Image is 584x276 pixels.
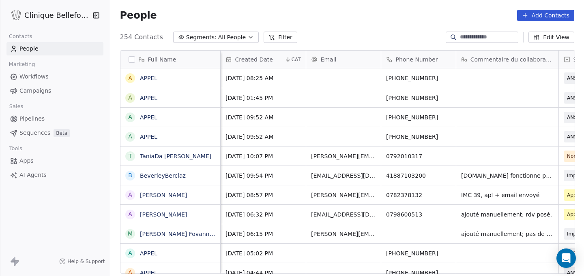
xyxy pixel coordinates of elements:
[19,115,45,123] span: Pipelines
[225,152,301,160] span: [DATE] 10:07 PM
[218,33,246,42] span: All People
[386,249,451,257] span: [PHONE_NUMBER]
[386,152,451,160] span: 0792010317
[470,55,554,64] span: Commentaire du collaborateur
[386,113,451,121] span: [PHONE_NUMBER]
[140,250,157,257] a: APPEL
[461,172,554,180] span: [DOMAIN_NAME] fonctionne pas, email envoyé
[306,51,381,68] div: Email
[128,93,132,102] div: A
[381,51,456,68] div: Phone Number
[19,72,49,81] span: Workflows
[461,230,554,238] span: ajouté manuellement; pas de numéro de tél. email infos envoyé.
[128,113,132,121] div: A
[6,112,103,125] a: Pipelines
[11,11,21,20] img: Logo_Bellefontaine_Black.png
[225,249,301,257] span: [DATE] 05:02 PM
[235,55,273,64] span: Created Date
[140,134,157,140] a: APPEL
[6,42,103,55] a: People
[528,32,574,43] button: Edit View
[225,74,301,82] span: [DATE] 08:25 AM
[140,153,211,159] a: TaniaDa [PERSON_NAME]
[386,191,451,199] span: 0782378132
[24,10,90,21] span: Clinique Bellefontaine
[140,75,157,81] a: APPEL
[10,8,87,22] button: Clinique Bellefontaine
[128,171,132,180] div: B
[311,172,376,180] span: [EMAIL_ADDRESS][DOMAIN_NAME]
[386,74,451,82] span: [PHONE_NUMBER]
[311,210,376,219] span: [EMAIL_ADDRESS][DOMAIN_NAME]
[120,68,221,274] div: grid
[54,129,70,137] span: Beta
[6,154,103,168] a: Apps
[225,230,301,238] span: [DATE] 06:15 PM
[225,210,301,219] span: [DATE] 06:32 PM
[128,74,132,83] div: A
[19,87,51,95] span: Campaigns
[6,168,103,182] a: AI Agents
[321,55,337,64] span: Email
[5,58,39,70] span: Marketing
[386,172,451,180] span: 41887103200
[140,231,262,237] a: [PERSON_NAME] Fovanna [PERSON_NAME]
[186,33,217,42] span: Segments:
[456,51,558,68] div: Commentaire du collaborateur
[128,191,132,199] div: A
[291,56,301,63] span: CAT
[6,84,103,98] a: Campaigns
[311,230,376,238] span: [PERSON_NAME][EMAIL_ADDRESS][PERSON_NAME][DOMAIN_NAME]
[386,94,451,102] span: [PHONE_NUMBER]
[128,249,132,257] div: A
[140,114,157,121] a: APPEL
[225,113,301,121] span: [DATE] 09:52 AM
[225,133,301,141] span: [DATE] 09:52 AM
[225,94,301,102] span: [DATE] 01:45 PM
[19,171,47,179] span: AI Agents
[6,100,27,113] span: Sales
[5,30,36,42] span: Contacts
[19,129,50,137] span: Sequences
[461,191,554,199] span: IMC 39, apl + email envoyé
[120,9,157,21] span: People
[19,157,34,165] span: Apps
[128,132,132,141] div: A
[120,32,163,42] span: 254 Contacts
[6,126,103,140] a: SequencesBeta
[225,191,301,199] span: [DATE] 08:57 PM
[264,32,297,43] button: Filter
[6,70,103,83] a: Workflows
[386,133,451,141] span: [PHONE_NUMBER]
[6,142,26,155] span: Tools
[556,248,576,268] div: Open Intercom Messenger
[517,10,574,21] button: Add Contacts
[461,210,554,219] span: ajouté manuellement; rdv posé.
[221,51,306,68] div: Created DateCAT
[19,45,39,53] span: People
[140,270,157,276] a: APPEL
[396,55,438,64] span: Phone Number
[128,152,132,160] div: T
[128,229,133,238] div: M
[128,210,132,219] div: A
[225,172,301,180] span: [DATE] 09:54 PM
[140,95,157,101] a: APPEL
[148,55,176,64] span: Full Name
[120,51,220,68] div: Full Name
[386,210,451,219] span: 0798600513
[311,191,376,199] span: [PERSON_NAME][EMAIL_ADDRESS][DOMAIN_NAME]
[67,258,105,265] span: Help & Support
[140,192,187,198] a: [PERSON_NAME]
[311,152,376,160] span: [PERSON_NAME][EMAIL_ADDRESS][DOMAIN_NAME]
[140,211,187,218] a: [PERSON_NAME]
[59,258,105,265] a: Help & Support
[140,172,186,179] a: BeverleyBerclaz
